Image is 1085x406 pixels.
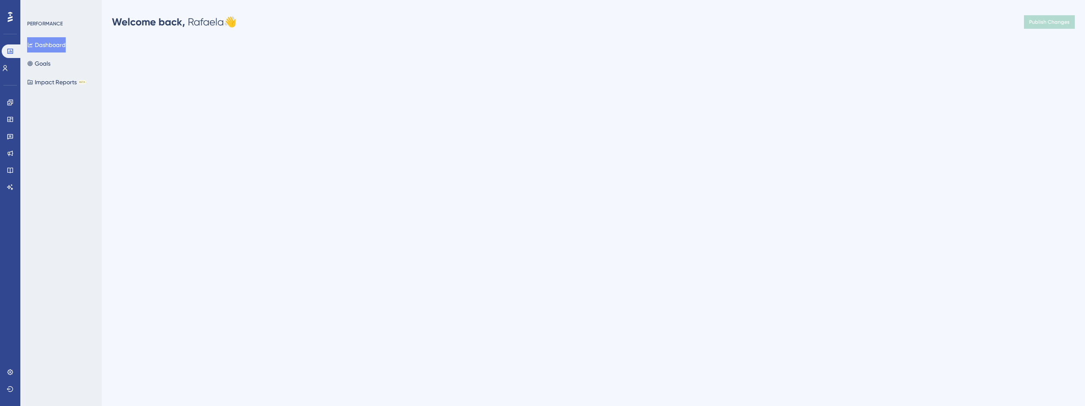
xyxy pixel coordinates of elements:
button: Publish Changes [1024,15,1075,29]
div: Rafaela 👋 [112,15,236,29]
span: Welcome back, [112,16,185,28]
span: Publish Changes [1029,19,1070,25]
button: Goals [27,56,50,71]
div: PERFORMANCE [27,20,63,27]
button: Impact ReportsBETA [27,75,86,90]
button: Dashboard [27,37,66,52]
div: BETA [78,80,86,84]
